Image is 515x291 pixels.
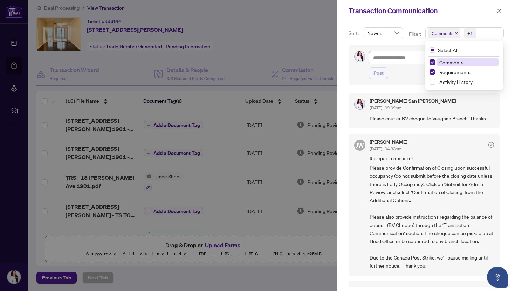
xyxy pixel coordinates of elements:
span: Activity History [437,78,499,86]
img: Profile Icon [355,99,365,109]
span: Requirements [439,69,471,75]
span: Select Activity History [430,79,435,85]
span: Requirements [437,68,499,76]
span: Newest [367,28,399,38]
span: Please provide Confirmation of Closing upon successful occupancy (do not submit before the closin... [370,164,494,270]
span: Comments [437,58,499,66]
span: Comments [432,30,453,37]
span: Comments [428,28,460,38]
span: Requirement [370,155,494,162]
span: Please courier BV cheque to Vaughan Branch. Thanks [370,114,494,122]
span: [DATE], 09:02pm [370,105,401,111]
button: Post [369,67,388,79]
span: Select Requirements [430,69,435,75]
span: Select Comments [430,59,435,65]
button: Open asap [487,267,508,288]
div: +1 [467,30,473,37]
span: Comments [439,59,463,65]
span: close [455,31,458,35]
h5: [PERSON_NAME] San [PERSON_NAME] [370,99,456,104]
span: JW [356,140,364,150]
span: Select All [435,46,461,54]
span: [DATE], 04:33pm [370,146,401,151]
span: check-circle [488,142,494,148]
span: close [497,8,502,13]
div: Transaction Communication [349,6,495,16]
img: Profile Icon [355,51,365,62]
span: Activity History [439,79,473,85]
p: Filter: [409,30,422,38]
p: Sort: [349,29,360,37]
h5: [PERSON_NAME] [370,140,407,144]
